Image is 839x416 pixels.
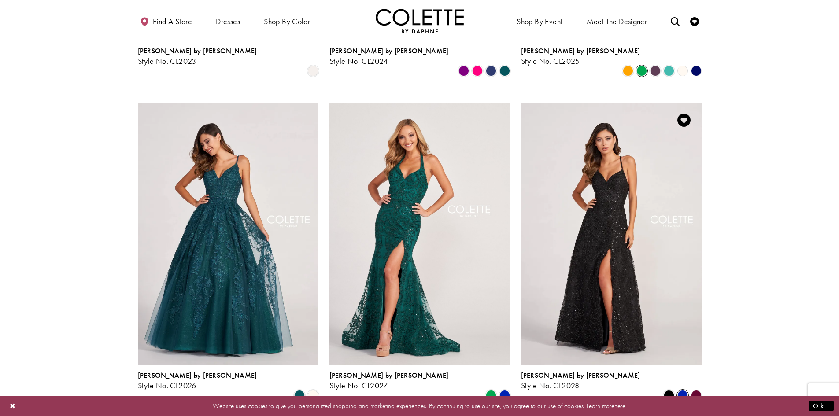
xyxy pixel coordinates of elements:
span: Style No. CL2026 [138,380,196,390]
i: Diamond White [308,390,318,401]
div: Colette by Daphne Style No. CL2026 [138,372,257,390]
span: [PERSON_NAME] by [PERSON_NAME] [521,46,640,55]
i: Emerald [636,66,647,76]
div: Colette by Daphne Style No. CL2027 [329,372,449,390]
i: Orange [623,66,633,76]
a: Visit Colette by Daphne Style No. CL2027 Page [329,103,510,365]
i: Emerald [486,390,496,401]
span: Dresses [216,17,240,26]
button: Submit Dialog [809,400,834,411]
i: Royal Blue [677,390,688,401]
i: Purple [458,66,469,76]
span: Shop By Event [514,9,565,33]
span: Style No. CL2027 [329,380,388,390]
i: Spruce [499,66,510,76]
i: Navy Blue [486,66,496,76]
i: Spruce [294,390,305,401]
span: [PERSON_NAME] by [PERSON_NAME] [138,46,257,55]
i: Cabernet [691,390,702,401]
i: Plum [650,66,661,76]
a: Toggle search [669,9,682,33]
span: Style No. CL2028 [521,380,580,390]
p: Website uses cookies to give you personalized shopping and marketing experiences. By continuing t... [63,400,776,412]
i: Ivory [308,66,318,76]
button: Close Dialog [5,398,20,413]
img: Colette by Daphne [376,9,464,33]
a: Visit Colette by Daphne Style No. CL2026 Page [138,103,318,365]
a: Find a store [138,9,194,33]
i: Hot Pink [472,66,483,76]
span: Shop By Event [517,17,562,26]
a: Add to Wishlist [675,111,693,129]
a: Visit Home Page [376,9,464,33]
i: Black [664,390,674,401]
span: [PERSON_NAME] by [PERSON_NAME] [138,371,257,380]
span: Style No. CL2025 [521,56,580,66]
div: Colette by Daphne Style No. CL2028 [521,372,640,390]
span: [PERSON_NAME] by [PERSON_NAME] [329,371,449,380]
span: Shop by color [262,9,312,33]
a: Visit Colette by Daphne Style No. CL2028 Page [521,103,702,365]
i: Royal Blue [499,390,510,401]
a: Check Wishlist [688,9,701,33]
i: Diamond White [677,66,688,76]
span: Shop by color [264,17,310,26]
span: Dresses [214,9,242,33]
div: Colette by Daphne Style No. CL2023 [138,47,257,66]
i: Turquoise [664,66,674,76]
div: Colette by Daphne Style No. CL2025 [521,47,640,66]
span: [PERSON_NAME] by [PERSON_NAME] [329,46,449,55]
span: Style No. CL2023 [138,56,196,66]
div: Colette by Daphne Style No. CL2024 [329,47,449,66]
span: Meet the designer [587,17,647,26]
span: [PERSON_NAME] by [PERSON_NAME] [521,371,640,380]
a: here [614,401,625,410]
span: Style No. CL2024 [329,56,388,66]
i: Sapphire [691,66,702,76]
span: Find a store [153,17,192,26]
a: Meet the designer [584,9,650,33]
